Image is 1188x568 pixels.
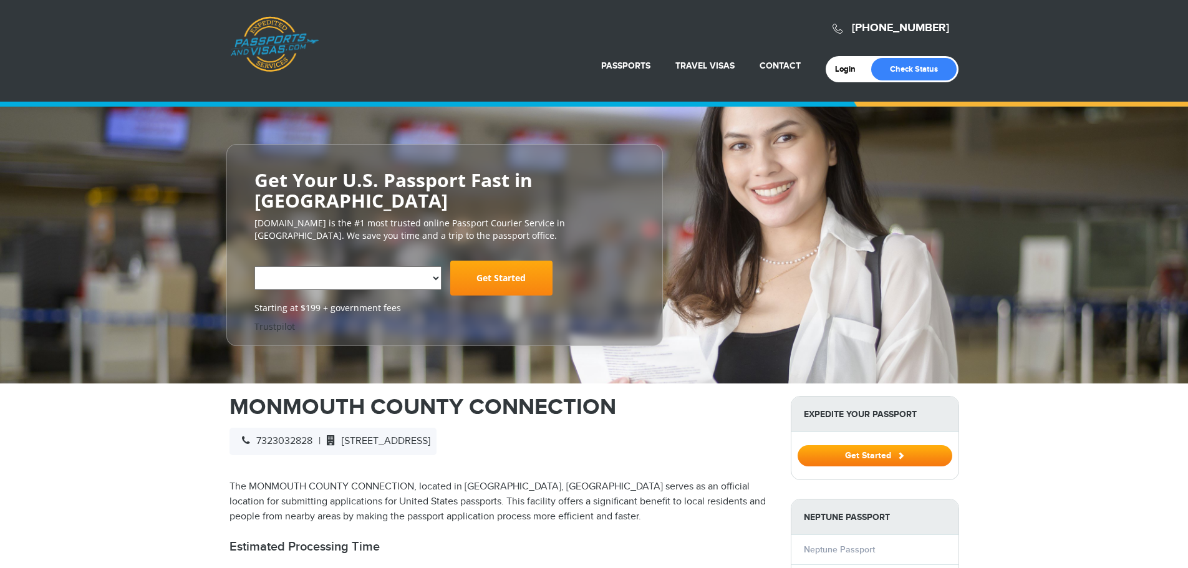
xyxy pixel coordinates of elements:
strong: Neptune Passport [791,499,959,535]
a: Trustpilot [254,320,295,332]
h2: Estimated Processing Time [229,539,772,554]
a: Contact [760,60,801,71]
button: Get Started [798,445,952,466]
span: 7323032828 [236,435,312,447]
h2: Get Your U.S. Passport Fast in [GEOGRAPHIC_DATA] [254,170,635,211]
a: Check Status [871,58,957,80]
a: Neptune Passport [804,544,875,555]
a: Passports [601,60,650,71]
a: Login [835,64,864,74]
a: Get Started [450,261,553,296]
a: Travel Visas [675,60,735,71]
p: [DOMAIN_NAME] is the #1 most trusted online Passport Courier Service in [GEOGRAPHIC_DATA]. We sav... [254,217,635,242]
a: Passports & [DOMAIN_NAME] [230,16,319,72]
strong: Expedite Your Passport [791,397,959,432]
div: | [229,428,437,455]
span: [STREET_ADDRESS] [321,435,430,447]
a: Get Started [798,450,952,460]
span: Starting at $199 + government fees [254,302,635,314]
a: [PHONE_NUMBER] [852,21,949,35]
h1: MONMOUTH COUNTY CONNECTION [229,396,772,418]
p: The MONMOUTH COUNTY CONNECTION, located in [GEOGRAPHIC_DATA], [GEOGRAPHIC_DATA] serves as an offi... [229,479,772,524]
